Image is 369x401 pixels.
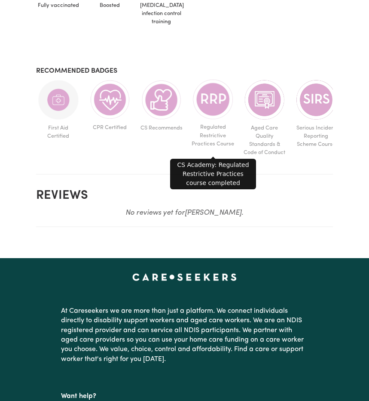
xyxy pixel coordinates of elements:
[61,303,308,367] p: At Careseekers we are more than just a platform. We connect individuals directly to disability su...
[89,79,131,120] img: Care and support worker has completed CPR Certification
[170,159,256,189] div: CS Academy: Regulated Restrictive Practices course completed
[36,67,333,75] h3: Recommended badges
[38,79,79,120] img: Care and support worker has completed First Aid Certification
[242,120,287,160] span: Aged Care Quality Standards & Code of Conduct
[88,120,132,135] span: CPR Certified
[141,79,182,120] img: Care worker is recommended by Careseekers
[61,388,308,401] p: Want help?
[294,120,339,152] span: Serious Incident Reporting Scheme Course
[192,79,234,120] img: CS Academy: Regulated Restrictive Practices course completed
[191,120,235,151] span: Regulated Restrictive Practices Course
[36,120,81,144] span: First Aid Certified
[296,79,337,120] img: CS Academy: Serious Incident Reporting Scheme course completed
[36,188,333,204] h2: Reviews
[139,120,184,136] span: CS Recommends
[125,209,243,216] em: No reviews yet for [PERSON_NAME] .
[132,274,237,281] a: Careseekers home page
[244,79,285,120] img: CS Academy: Aged Care Quality Standards & Code of Conduct course completed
